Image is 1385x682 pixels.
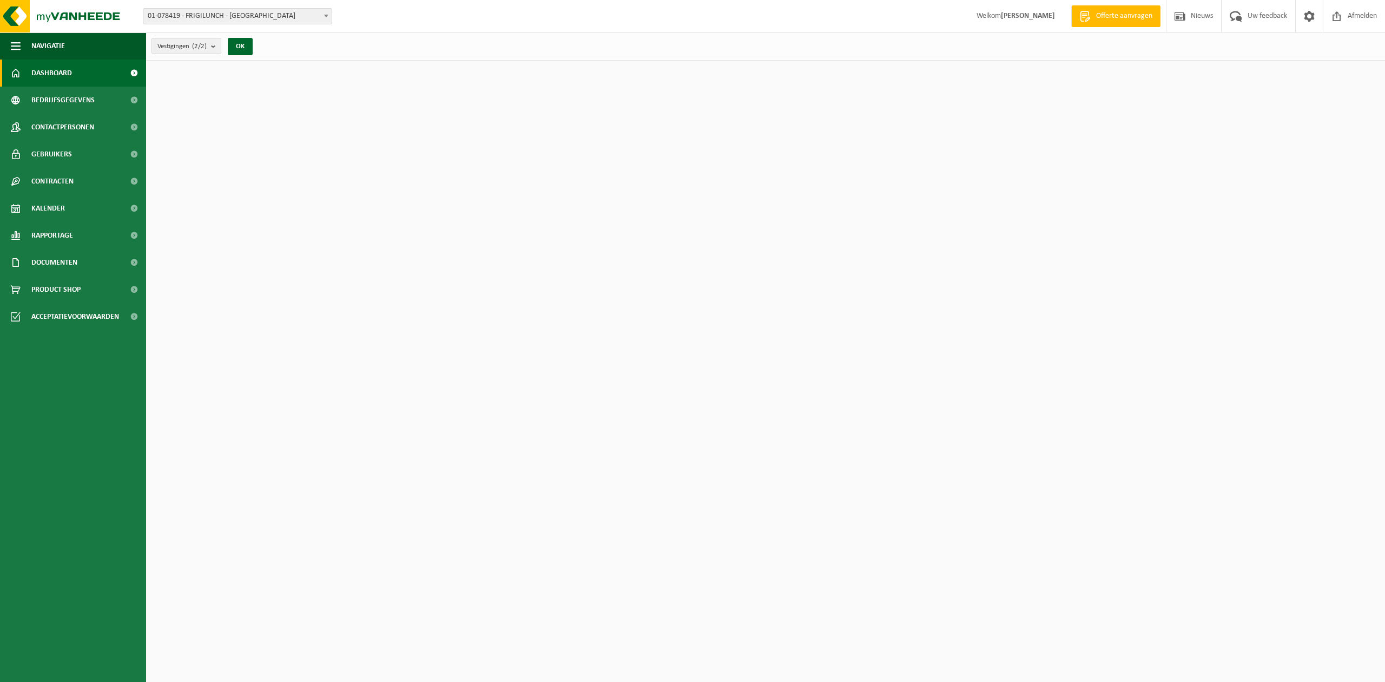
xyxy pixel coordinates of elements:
span: Dashboard [31,60,72,87]
span: 01-078419 - FRIGILUNCH - VEURNE [143,8,332,24]
span: Documenten [31,249,77,276]
span: Product Shop [31,276,81,303]
button: Vestigingen(2/2) [151,38,221,54]
span: Kalender [31,195,65,222]
span: Navigatie [31,32,65,60]
a: Offerte aanvragen [1071,5,1160,27]
strong: [PERSON_NAME] [1001,12,1055,20]
span: Contracten [31,168,74,195]
span: 01-078419 - FRIGILUNCH - VEURNE [143,9,332,24]
button: OK [228,38,253,55]
span: Rapportage [31,222,73,249]
span: Acceptatievoorwaarden [31,303,119,330]
count: (2/2) [192,43,207,50]
span: Gebruikers [31,141,72,168]
span: Vestigingen [157,38,207,55]
span: Contactpersonen [31,114,94,141]
span: Bedrijfsgegevens [31,87,95,114]
span: Offerte aanvragen [1093,11,1155,22]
